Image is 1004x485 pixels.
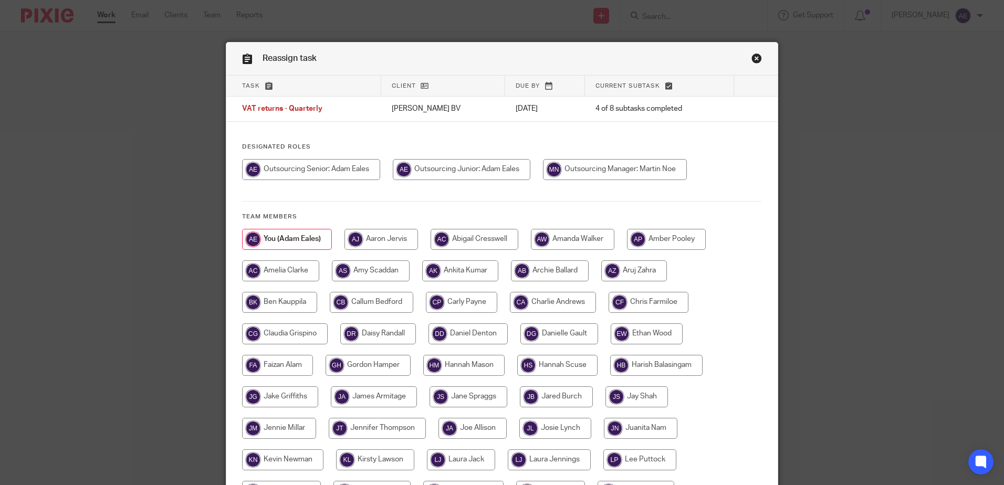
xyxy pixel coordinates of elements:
p: [PERSON_NAME] BV [392,103,495,114]
span: Task [242,83,260,89]
span: Client [392,83,416,89]
h4: Designated Roles [242,143,762,151]
span: VAT returns - Quarterly [242,106,322,113]
span: Current subtask [595,83,660,89]
td: 4 of 8 subtasks completed [585,97,734,122]
span: Reassign task [263,54,317,62]
span: Due by [516,83,540,89]
p: [DATE] [516,103,574,114]
a: Close this dialog window [751,53,762,67]
h4: Team members [242,213,762,221]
